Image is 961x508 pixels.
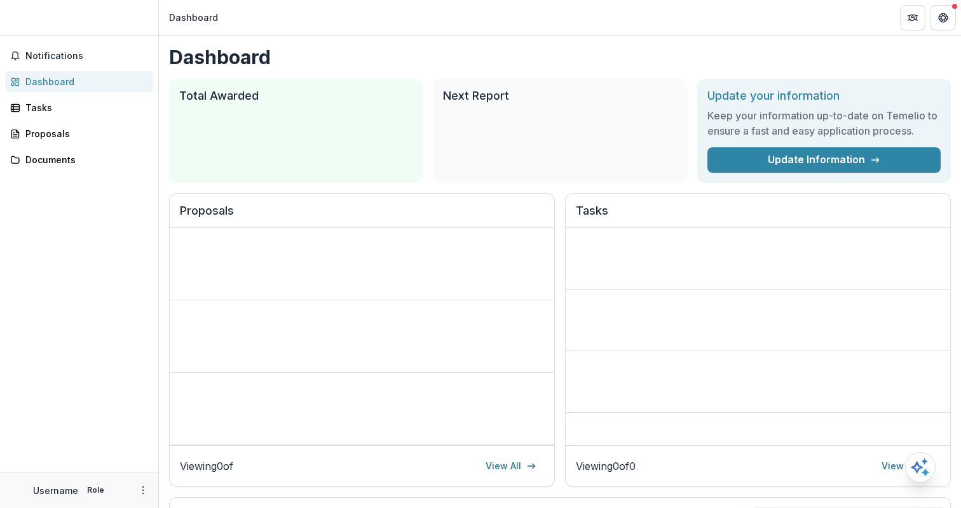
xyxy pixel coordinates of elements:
p: Viewing 0 of 0 [576,458,636,474]
button: Partners [900,5,925,30]
a: View All [874,456,940,476]
nav: breadcrumb [164,8,223,27]
h2: Total Awarded [179,89,412,103]
p: Viewing 0 of [180,458,233,474]
h3: Keep your information up-to-date on Temelio to ensure a fast and easy application process. [707,108,941,138]
a: View All [478,456,544,476]
a: Proposals [5,123,153,144]
a: Update Information [707,147,941,173]
button: Open AI Assistant [905,452,936,483]
button: Notifications [5,46,153,66]
div: Tasks [25,101,143,114]
p: Username [33,484,78,497]
h1: Dashboard [169,46,951,69]
div: Dashboard [25,75,143,88]
div: Documents [25,153,143,166]
div: Dashboard [169,11,218,24]
button: Get Help [930,5,956,30]
a: Tasks [5,97,153,118]
div: Proposals [25,127,143,140]
a: Documents [5,149,153,170]
p: Role [83,485,108,496]
h2: Tasks [576,204,940,228]
a: Dashboard [5,71,153,92]
h2: Update your information [707,89,941,103]
button: More [135,483,151,498]
h2: Proposals [180,204,544,228]
span: Notifications [25,51,148,62]
h2: Next Report [443,89,676,103]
